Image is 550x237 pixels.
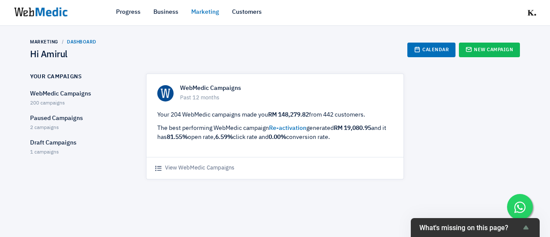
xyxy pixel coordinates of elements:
[116,8,141,17] a: Progress
[419,222,531,233] button: Show survey - What's missing on this page?
[58,39,96,45] li: Dashboard
[167,134,188,140] strong: 81.55%
[180,94,393,102] span: Past 12 months
[215,134,233,140] strong: 6.59%
[157,124,393,142] p: The best performing WebMedic campaign generated and it has open rate, click rate and conversion r...
[459,43,520,57] a: New Campaign
[30,39,58,45] li: Marketing
[268,112,309,118] strong: RM 148,279.82
[334,125,371,131] strong: RM 19,080.95
[30,74,82,80] h6: Your Campaigns
[30,39,96,45] nav: breadcrumb
[30,139,131,148] p: Draft Campaigns
[180,85,393,92] h6: WebMedic Campaigns
[30,49,96,61] h4: Hi Amirul
[30,101,65,106] span: 200 campaigns
[30,114,131,123] p: Paused Campaigns
[155,164,234,172] a: View WebMedic Campaigns
[407,43,455,57] a: Calendar
[419,224,521,232] span: What's missing on this page?
[30,150,59,155] span: 1 campaigns
[232,8,262,17] a: Customers
[157,111,393,120] p: Your 204 WebMedic campaigns made you from 442 customers.
[30,125,59,130] span: 2 campaigns
[191,8,219,17] a: Marketing
[153,8,178,17] a: Business
[269,134,286,140] strong: 0.00%
[269,125,306,131] a: Re-activation
[30,89,131,98] p: WebMedic Campaigns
